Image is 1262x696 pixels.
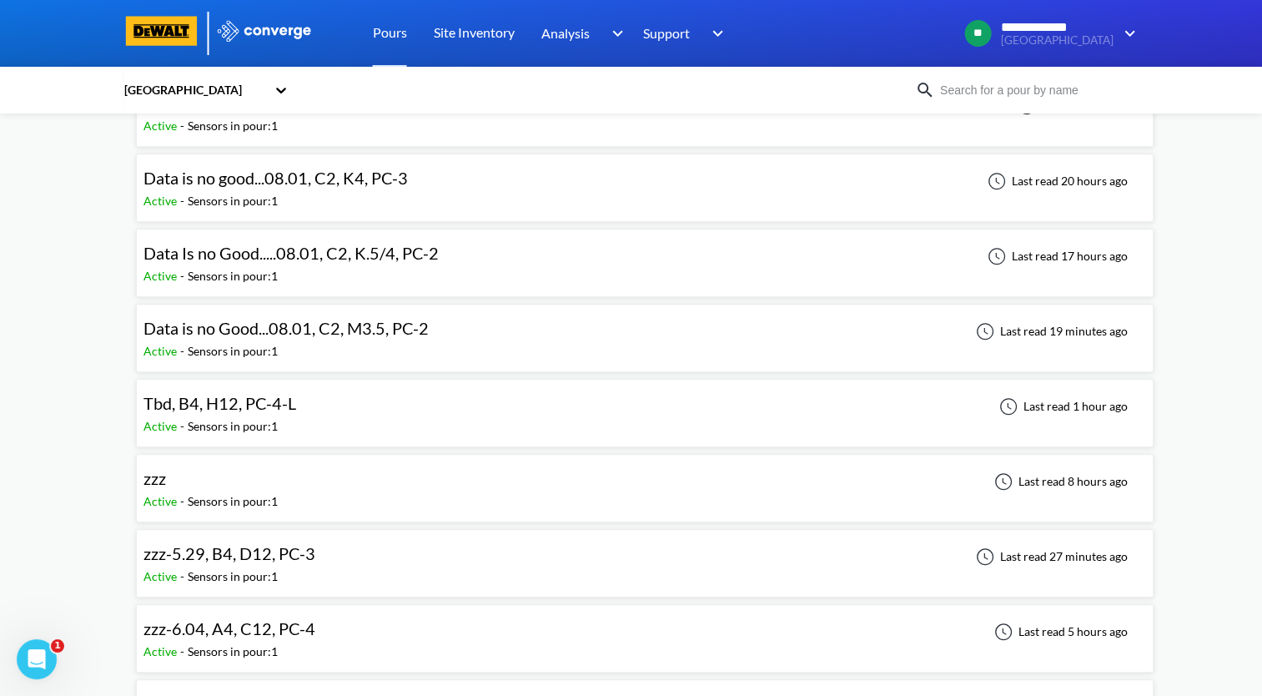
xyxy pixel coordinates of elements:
[143,569,180,583] span: Active
[1001,34,1114,47] span: [GEOGRAPHIC_DATA]
[643,23,690,43] span: Support
[188,342,278,361] div: Sensors in pour: 1
[216,20,313,42] img: logo_ewhite.svg
[188,117,278,135] div: Sensors in pour: 1
[188,567,278,586] div: Sensors in pour: 1
[143,494,180,508] span: Active
[136,173,1154,187] a: Data is no good...08.01, C2, K4, PC-3Active-Sensors in pour:1Last read 20 hours ago
[180,344,188,358] span: -
[143,344,180,358] span: Active
[701,23,728,43] img: downArrow.svg
[1114,23,1140,43] img: downArrow.svg
[143,543,315,563] span: zzz-5.29, B4, D12, PC-3
[990,396,1133,416] div: Last read 1 hour ago
[136,473,1154,487] a: zzzActive-Sensors in pour:1Last read 8 hours ago
[136,398,1154,412] a: Tbd, B4, H12, PC-4-LActive-Sensors in pour:1Last read 1 hour ago
[967,321,1133,341] div: Last read 19 minutes ago
[143,393,296,413] span: Tbd, B4, H12, PC-4-L
[143,269,180,283] span: Active
[136,323,1154,337] a: Data is no Good...08.01, C2, M3.5, PC-2Active-Sensors in pour:1Last read 19 minutes ago
[143,419,180,433] span: Active
[188,267,278,285] div: Sensors in pour: 1
[985,622,1133,642] div: Last read 5 hours ago
[143,119,180,133] span: Active
[136,548,1154,562] a: zzz-5.29, B4, D12, PC-3Active-Sensors in pour:1Last read 27 minutes ago
[967,547,1133,567] div: Last read 27 minutes ago
[180,119,188,133] span: -
[180,644,188,658] span: -
[143,644,180,658] span: Active
[123,81,266,99] div: [GEOGRAPHIC_DATA]
[143,468,166,488] span: zzz
[136,623,1154,638] a: zzz-6.04, A4, C12, PC-4Active-Sensors in pour:1Last read 5 hours ago
[143,243,439,263] span: Data Is no Good.....08.01, C2, K.5/4, PC-2
[180,419,188,433] span: -
[123,16,201,46] img: logo-dewalt.svg
[143,618,315,638] span: zzz-6.04, A4, C12, PC-4
[180,194,188,208] span: -
[188,643,278,661] div: Sensors in pour: 1
[51,639,64,653] span: 1
[188,492,278,511] div: Sensors in pour: 1
[915,80,935,100] img: icon-search.svg
[143,194,180,208] span: Active
[17,639,57,679] iframe: Intercom live chat
[188,192,278,210] div: Sensors in pour: 1
[180,494,188,508] span: -
[985,472,1133,492] div: Last read 8 hours ago
[180,569,188,583] span: -
[935,81,1137,99] input: Search for a pour by name
[188,417,278,436] div: Sensors in pour: 1
[978,171,1133,191] div: Last read 20 hours ago
[136,248,1154,262] a: Data Is no Good.....08.01, C2, K.5/4, PC-2Active-Sensors in pour:1Last read 17 hours ago
[601,23,627,43] img: downArrow.svg
[541,23,590,43] span: Analysis
[143,318,429,338] span: Data is no Good...08.01, C2, M3.5, PC-2
[180,269,188,283] span: -
[978,246,1133,266] div: Last read 17 hours ago
[143,168,408,188] span: Data is no good...08.01, C2, K4, PC-3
